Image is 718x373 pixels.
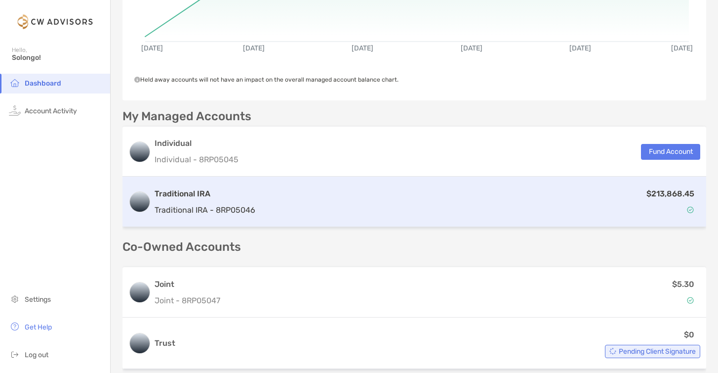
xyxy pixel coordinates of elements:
[155,279,220,290] h3: Joint
[130,282,150,302] img: logo account
[672,278,694,290] p: $5.30
[9,348,21,360] img: logout icon
[687,297,694,304] img: Account Status icon
[155,294,220,307] p: Joint - 8RP05047
[25,323,52,331] span: Get Help
[130,192,150,212] img: logo account
[155,337,175,349] h3: Trust
[352,44,373,52] text: [DATE]
[122,110,251,123] p: My Managed Accounts
[646,187,694,200] p: $213,868.45
[9,77,21,89] img: household icon
[9,293,21,305] img: settings icon
[155,188,255,200] h3: Traditional IRA
[569,44,591,52] text: [DATE]
[25,351,48,359] span: Log out
[243,44,265,52] text: [DATE]
[461,44,482,52] text: [DATE]
[687,206,694,213] img: Account Status icon
[25,79,61,88] span: Dashboard
[122,241,706,253] p: Co-Owned Accounts
[684,328,694,341] p: $0
[641,144,700,160] button: Fund Account
[155,138,239,149] h3: Individual
[9,321,21,332] img: get-help icon
[134,76,399,83] span: Held away accounts will not have an impact on the overall managed account balance chart.
[130,333,150,353] img: logo account
[671,44,693,52] text: [DATE]
[25,107,77,115] span: Account Activity
[12,4,98,40] img: Zoe Logo
[609,348,616,355] img: Account Status icon
[619,349,696,354] span: Pending Client Signature
[155,153,239,166] p: Individual - 8RP05045
[141,44,163,52] text: [DATE]
[25,295,51,304] span: Settings
[9,104,21,116] img: activity icon
[12,53,104,62] span: Solongo!
[155,204,255,216] p: Traditional IRA - 8RP05046
[130,142,150,162] img: logo account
